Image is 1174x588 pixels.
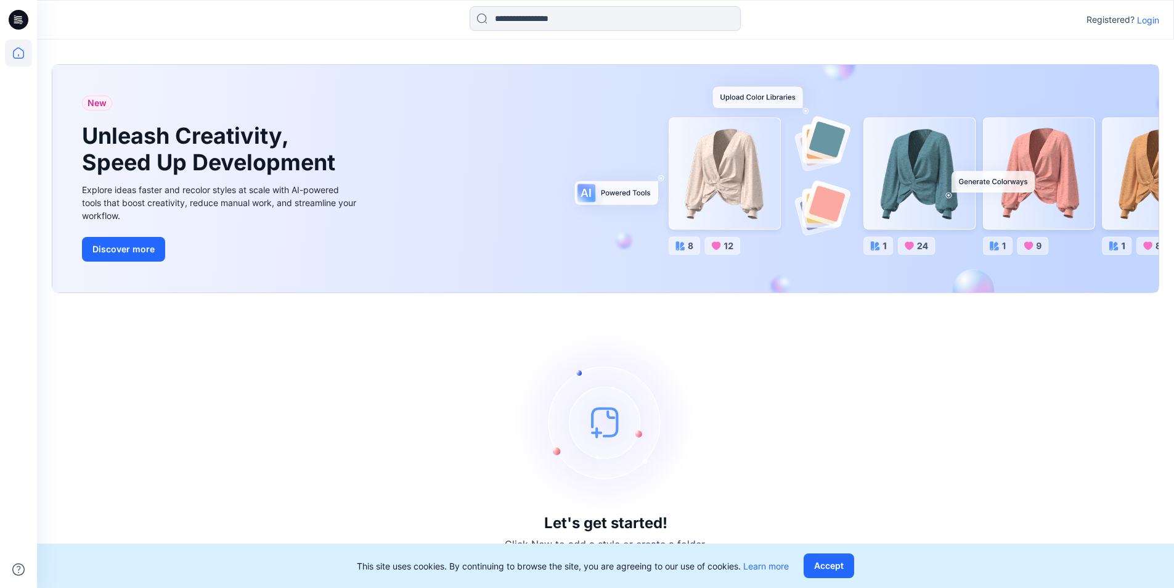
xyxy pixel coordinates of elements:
a: Learn more [743,561,789,571]
p: Registered? [1086,12,1135,27]
button: Discover more [82,237,165,262]
button: Accept [804,553,854,578]
div: Explore ideas faster and recolor styles at scale with AI-powered tools that boost creativity, red... [82,183,359,222]
p: This site uses cookies. By continuing to browse the site, you are agreeing to our use of cookies. [357,560,789,573]
a: Discover more [82,237,359,262]
h3: Let's get started! [544,515,667,532]
p: Login [1137,14,1159,27]
p: Click New to add a style or create a folder. [505,537,707,552]
span: New [88,96,107,110]
img: empty-state-image.svg [513,329,698,515]
h1: Unleash Creativity, Speed Up Development [82,123,341,176]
